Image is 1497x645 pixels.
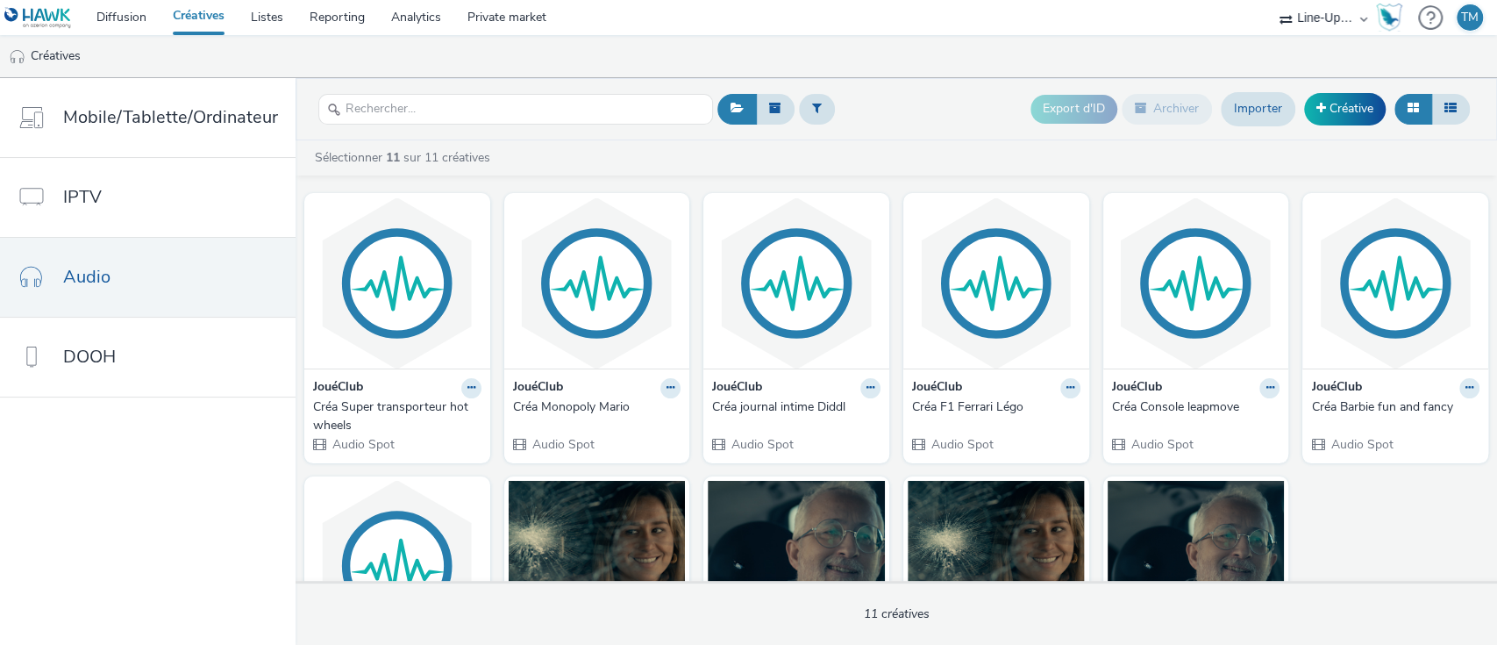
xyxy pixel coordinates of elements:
[386,149,400,166] strong: 11
[1394,94,1432,124] button: Grille
[313,398,474,434] div: Créa Super transporteur hot wheels
[309,197,486,369] img: Créa Super transporteur hot wheels visual
[313,149,497,166] a: Sélectionner sur 11 créatives
[908,197,1085,369] img: Créa F1 Ferrari Légo visual
[513,378,563,398] strong: JouéClub
[1329,436,1393,453] span: Audio Spot
[331,436,395,453] span: Audio Spot
[1030,95,1117,123] button: Export d'ID
[63,264,110,290] span: Audio
[513,398,681,416] a: Créa Monopoly Mario
[313,398,481,434] a: Créa Super transporteur hot wheels
[1108,197,1285,369] img: Créa Console leapmove visual
[9,48,26,66] img: audio
[4,7,72,29] img: undefined Logo
[318,94,713,125] input: Rechercher...
[864,606,930,622] span: 11 créatives
[63,104,278,130] span: Mobile/Tablette/Ordinateur
[1307,197,1484,369] img: Créa Barbie fun and fancy visual
[63,344,116,369] span: DOOH
[1304,93,1386,125] a: Créative
[912,378,962,398] strong: JouéClub
[513,398,674,416] div: Créa Monopoly Mario
[712,398,873,416] div: Créa journal intime Diddl
[1112,398,1273,416] div: Créa Console leapmove
[1112,398,1280,416] a: Créa Console leapmove
[1221,92,1295,125] a: Importer
[730,436,794,453] span: Audio Spot
[708,197,885,369] img: Créa journal intime Diddl visual
[1311,398,1472,416] div: Créa Barbie fun and fancy
[712,378,762,398] strong: JouéClub
[1130,436,1194,453] span: Audio Spot
[912,398,1080,416] a: Créa F1 Ferrari Légo
[531,436,595,453] span: Audio Spot
[1112,378,1162,398] strong: JouéClub
[1122,94,1212,124] button: Archiver
[1431,94,1470,124] button: Liste
[930,436,994,453] span: Audio Spot
[509,197,686,369] img: Créa Monopoly Mario visual
[1311,398,1479,416] a: Créa Barbie fun and fancy
[1461,4,1479,31] div: TM
[1376,4,1402,32] img: Hawk Academy
[63,184,102,210] span: IPTV
[712,398,880,416] a: Créa journal intime Diddl
[912,398,1073,416] div: Créa F1 Ferrari Légo
[1311,378,1361,398] strong: JouéClub
[1376,4,1409,32] a: Hawk Academy
[313,378,363,398] strong: JouéClub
